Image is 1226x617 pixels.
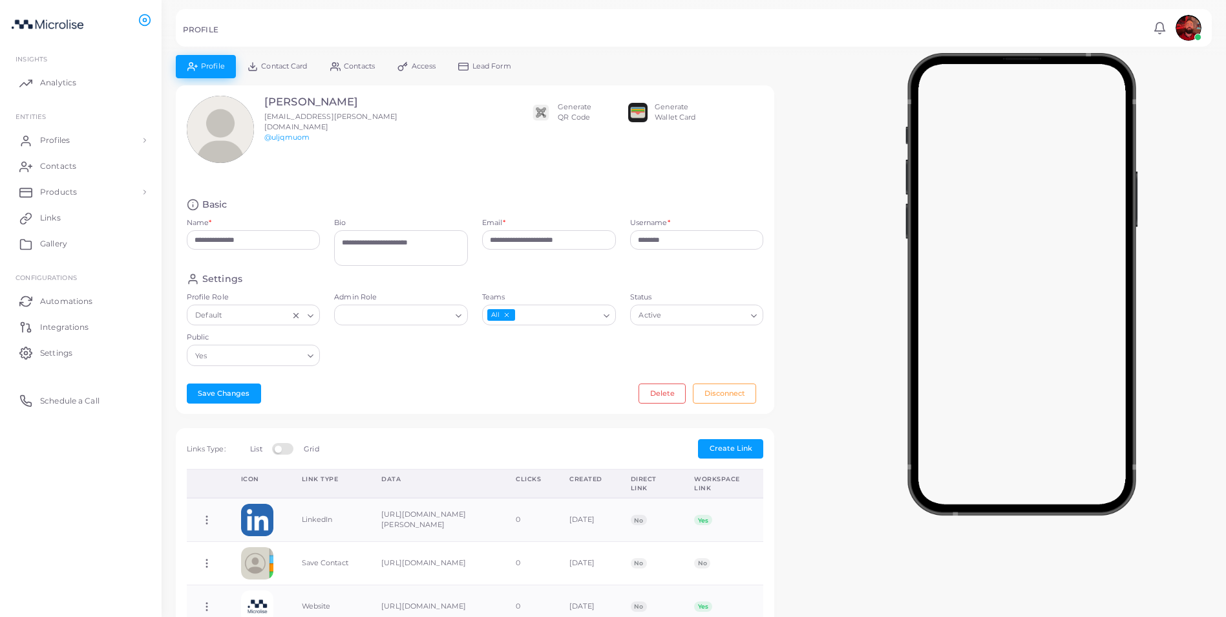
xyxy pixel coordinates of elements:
[630,305,764,325] div: Search for option
[340,308,450,323] input: Search for option
[264,112,397,131] span: [EMAIL_ADDRESS][PERSON_NAME][DOMAIN_NAME]
[710,444,752,453] span: Create Link
[40,321,89,333] span: Integrations
[10,127,152,153] a: Profiles
[40,186,77,198] span: Products
[516,475,541,484] div: Clicks
[334,218,468,228] label: Bio
[187,332,321,343] label: Public
[482,218,505,228] label: Email
[482,305,616,325] div: Search for option
[472,63,511,70] span: Lead Form
[16,274,77,281] span: Configurations
[502,542,555,585] td: 0
[40,212,61,224] span: Links
[187,444,226,453] span: Links Type:
[10,314,152,340] a: Integrations
[693,384,756,403] button: Disconnect
[630,292,764,303] label: Status
[264,96,419,109] h3: [PERSON_NAME]
[187,384,261,403] button: Save Changes
[264,133,310,142] a: @uljqmuom
[10,387,152,413] a: Schedule a Call
[187,305,321,325] div: Search for option
[367,542,502,585] td: [URL][DOMAIN_NAME]
[381,475,487,484] div: Data
[694,558,710,568] span: No
[187,345,321,365] div: Search for option
[40,395,100,407] span: Schedule a Call
[664,308,746,323] input: Search for option
[516,308,598,323] input: Search for option
[694,475,749,492] div: Workspace Link
[187,218,212,228] label: Name
[288,498,368,541] td: LinkedIn
[288,542,368,585] td: Save Contact
[16,113,46,120] span: ENTITIES
[698,439,763,459] button: Create Link
[334,305,468,325] div: Search for option
[201,63,225,70] span: Profile
[210,349,302,363] input: Search for option
[40,347,72,359] span: Settings
[304,444,319,455] label: Grid
[225,308,288,323] input: Search for option
[412,63,436,70] span: Access
[367,498,502,541] td: [URL][DOMAIN_NAME][PERSON_NAME]
[250,444,262,455] label: List
[531,103,551,122] img: qr2.png
[628,103,648,122] img: apple-wallet.png
[630,218,670,228] label: Username
[10,340,152,365] a: Settings
[905,53,1137,515] img: phone-mock.b55596b7.png
[183,25,218,34] h5: PROFILE
[631,558,647,568] span: No
[10,70,152,96] a: Analytics
[16,55,47,63] span: INSIGHTS
[40,135,70,146] span: Profiles
[40,160,76,172] span: Contacts
[631,515,647,525] span: No
[10,205,152,231] a: Links
[637,309,663,323] span: Active
[555,498,617,541] td: [DATE]
[12,12,83,36] img: logo
[631,475,666,492] div: Direct Link
[202,273,242,285] h4: Settings
[40,238,67,250] span: Gallery
[241,547,273,579] img: contactcard.png
[10,179,152,205] a: Products
[194,309,224,323] span: Default
[639,384,686,403] button: Delete
[202,199,227,211] h4: Basic
[187,292,321,303] label: Profile Role
[261,63,307,70] span: Contact Card
[241,475,273,484] div: Icon
[302,475,354,484] div: Link Type
[555,542,617,585] td: [DATE]
[194,349,209,363] span: Yes
[558,102,591,123] div: Generate QR Code
[655,102,695,123] div: Generate Wallet Card
[1172,15,1205,41] a: avatar
[334,292,468,303] label: Admin Role
[10,288,152,314] a: Automations
[40,296,92,307] span: Automations
[1176,15,1201,41] img: avatar
[502,310,511,319] button: Deselect All
[482,292,616,303] label: Teams
[187,470,227,499] th: Action
[487,309,515,321] span: All
[694,515,712,525] span: Yes
[10,231,152,257] a: Gallery
[10,153,152,179] a: Contacts
[569,475,602,484] div: Created
[631,601,647,612] span: No
[502,498,555,541] td: 0
[241,504,273,536] img: linkedin.png
[40,77,76,89] span: Analytics
[291,310,301,320] button: Clear Selected
[694,601,712,612] span: Yes
[344,63,375,70] span: Contacts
